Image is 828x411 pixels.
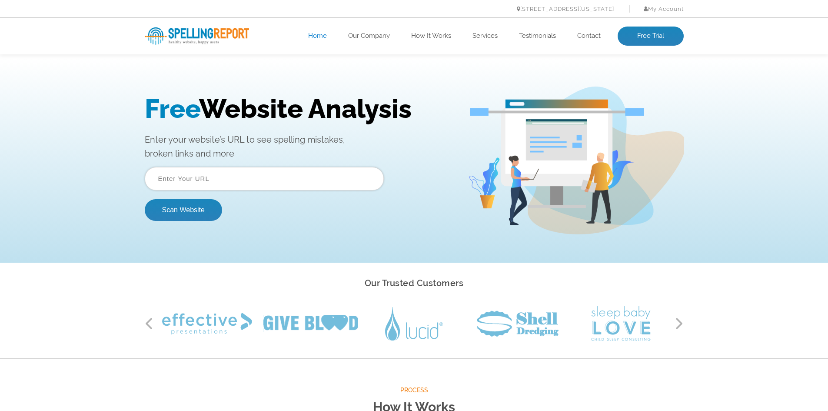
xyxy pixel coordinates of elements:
[470,51,644,59] img: Free Webiste Analysis
[591,306,651,341] img: Sleep Baby Love
[675,317,684,330] button: Next
[145,141,222,163] button: Scan Website
[145,317,153,330] button: Previous
[145,385,684,396] span: Process
[468,28,684,176] img: Free Webiste Analysis
[162,313,252,334] img: Effective
[385,307,443,341] img: Lucid
[145,109,384,132] input: Enter Your URL
[263,315,358,332] img: Give Blood
[145,35,455,66] h1: Website Analysis
[145,74,455,102] p: Enter your website’s URL to see spelling mistakes, broken links and more
[145,35,199,66] span: Free
[477,311,559,337] img: Shell Dredging
[145,276,684,291] h2: Our Trusted Customers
